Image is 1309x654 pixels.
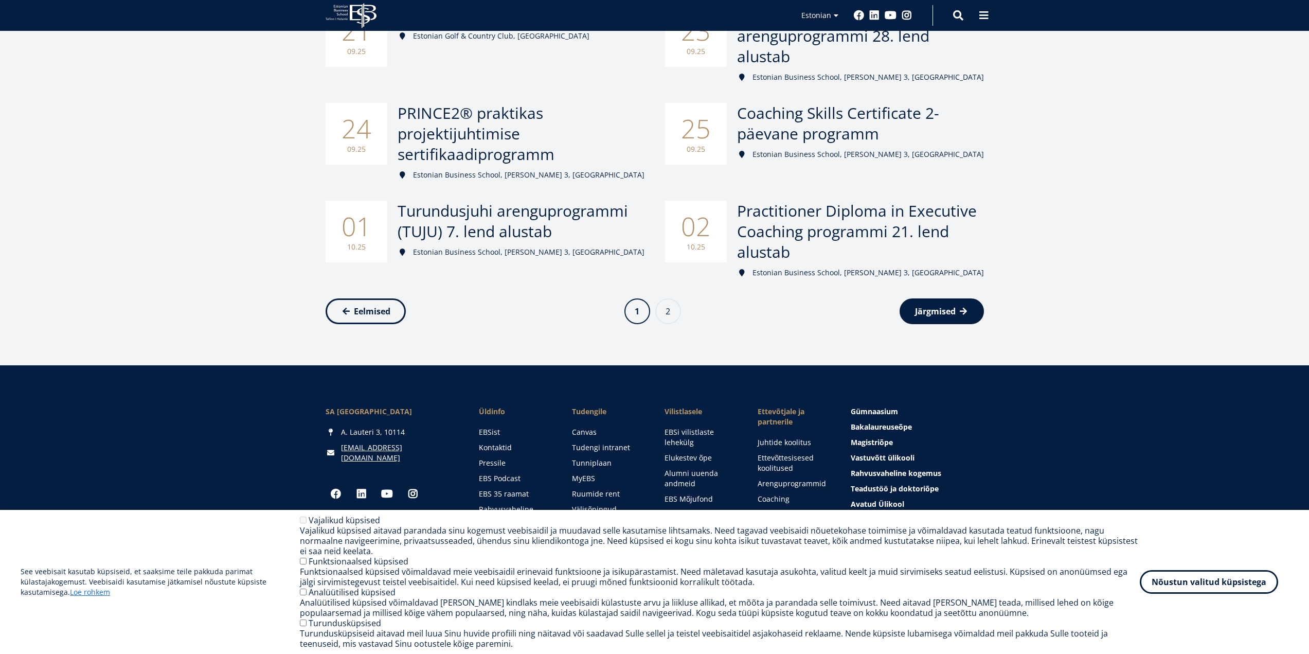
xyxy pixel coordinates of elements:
[902,10,912,21] a: Instagram
[21,567,300,597] p: See veebisait kasutab küpsiseid, et saaksime teile pakkuda parimat külastajakogemust. Veebisaidi ...
[851,406,983,417] a: Gümnaasium
[758,494,830,504] a: Coaching
[851,422,983,432] a: Bakalaureuseõpe
[665,103,727,165] div: 25
[572,458,644,468] a: Tunniplaan
[326,427,458,437] div: A. Lauteri 3, 10114
[398,31,644,41] div: Estonian Golf & Country Club, [GEOGRAPHIC_DATA]
[665,406,737,417] span: Vilistlasele
[479,406,551,417] span: Üldinfo
[309,587,396,598] label: Analüütilised küpsised
[675,144,716,154] small: 09.25
[326,103,387,165] div: 24
[851,468,983,479] a: Rahvusvaheline kogemus
[398,170,644,180] div: Estonian Business School, [PERSON_NAME] 3, [GEOGRAPHIC_DATA]
[309,556,408,567] label: Funktsionaalsed küpsised
[300,525,1140,556] div: Vajalikud küpsised aitavad parandada sinu kogemust veebisaidil ja muudavad selle kasutamise lihts...
[737,149,984,160] div: Estonian Business School, [PERSON_NAME] 3, [GEOGRAPHIC_DATA]
[624,298,650,324] a: 1
[300,628,1140,649] div: Turundusküpsiseid aitavad meil luua Sinu huvide profiili ning näitavad või saadavad Sulle sellel ...
[665,5,727,67] div: 23
[737,200,977,262] span: Practitioner Diploma in Executive Coaching programmi 21. lend alustab
[737,102,939,144] span: Coaching Skills Certificate 2-päevane programm
[851,437,893,447] span: Magistriõpe
[737,5,929,67] span: Personalijuhtimise arenguprogrammi 28. lend alustab
[341,443,458,463] a: [EMAIL_ADDRESS][DOMAIN_NAME]
[851,499,983,509] a: Avatud Ülikool
[851,468,941,478] span: Rahvusvaheline kogemus
[851,499,904,509] span: Avatud Ülikool
[398,200,628,242] span: Turundusjuhi arenguprogrammi (TUJU) 7. lend alustab
[336,46,377,57] small: 09.25
[737,268,984,278] div: Estonian Business School, [PERSON_NAME] 3, [GEOGRAPHIC_DATA]
[479,458,551,468] a: Pressile
[851,453,914,463] span: Vastuvõtt ülikooli
[572,427,644,437] a: Canvas
[377,484,398,504] a: Youtube
[851,484,983,494] a: Teadustöö ja doktoriõpe
[479,427,551,437] a: EBSist
[869,10,880,21] a: Linkedin
[300,597,1140,618] div: Analüütilised küpsised võimaldavad [PERSON_NAME] kindlaks meie veebisaidi külastuste arvu ja liik...
[758,509,830,520] a: Koolituskalender
[737,72,984,82] div: Estonian Business School, [PERSON_NAME] 3, [GEOGRAPHIC_DATA]
[851,453,983,463] a: Vastuvõtt ülikooli
[572,504,644,515] a: Välisõpingud
[479,443,551,453] a: Kontaktid
[1140,570,1278,594] button: Nõustun valitud küpsistega
[675,242,716,252] small: 10.25
[665,427,737,448] a: EBSi vilistlaste lehekülg
[479,504,551,525] a: Rahvusvaheline koostöö
[300,567,1140,587] div: Funktsionaalsed küpsised võimaldavad meie veebisaidil erinevaid funktsioone ja isikupärastamist. ...
[665,453,737,463] a: Elukestev õpe
[572,406,644,417] a: Tudengile
[758,479,830,489] a: Arenguprogrammid
[309,515,380,526] label: Vajalikud küpsised
[336,144,377,154] small: 09.25
[309,617,381,629] label: Turundusküpsised
[851,422,912,432] span: Bakalaureuseõpe
[70,587,110,597] a: Loe rohkem
[758,406,830,427] span: Ettevõtjale ja partnerile
[398,102,554,165] span: PRINCE2® praktikas projektijuhtimise sertifikaadiprogramm
[655,298,681,324] a: 2
[354,306,390,316] span: Eelmised
[351,484,372,504] a: Linkedin
[572,489,644,499] a: Ruumide rent
[326,5,387,67] div: 21
[665,468,737,489] a: Alumni uuenda andmeid
[326,201,387,262] div: 01
[572,473,644,484] a: MyEBS
[326,406,458,417] div: SA [GEOGRAPHIC_DATA]
[851,437,983,448] a: Magistriõpe
[336,242,377,252] small: 10.25
[403,484,423,504] a: Instagram
[851,406,898,416] span: Gümnaasium
[885,10,896,21] a: Youtube
[758,437,830,448] a: Juhtide koolitus
[479,489,551,499] a: EBS 35 raamat
[572,443,644,453] a: Tudengi intranet
[675,46,716,57] small: 09.25
[479,473,551,484] a: EBS Podcast
[665,201,727,262] div: 02
[326,484,346,504] a: Facebook
[758,453,830,473] a: Ettevõttesisesed koolitused
[915,306,956,316] span: Järgmised
[665,494,737,504] a: EBS Mõjufond
[851,484,939,493] span: Teadustöö ja doktoriõpe
[854,10,864,21] a: Facebook
[398,247,644,257] div: Estonian Business School, [PERSON_NAME] 3, [GEOGRAPHIC_DATA]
